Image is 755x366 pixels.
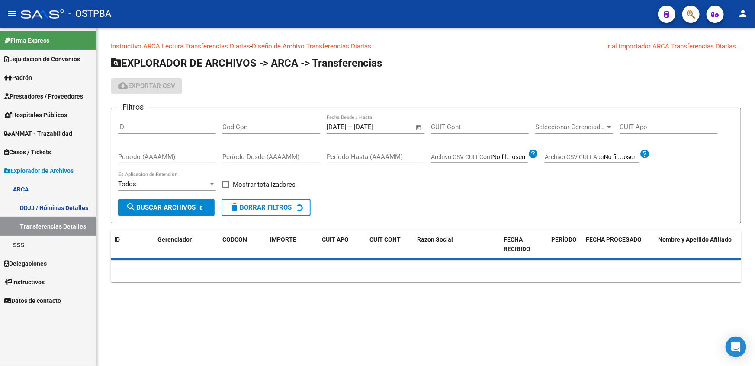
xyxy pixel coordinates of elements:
h3: Filtros [118,101,148,113]
span: Datos de contacto [4,296,61,306]
span: Archivo CSV CUIT Apo [545,153,604,160]
mat-icon: cloud_download [118,80,128,91]
mat-icon: person [738,8,748,19]
datatable-header-cell: IMPORTE [267,230,318,259]
datatable-header-cell: Gerenciador [154,230,219,259]
datatable-header-cell: CUIT APO [318,230,366,259]
datatable-header-cell: Nombre y Apellido Afiliado [655,230,741,259]
div: Open Intercom Messenger [726,337,746,357]
span: Prestadores / Proveedores [4,92,83,101]
button: Open calendar [414,123,424,133]
span: FECHA RECIBIDO [504,236,530,253]
button: Exportar CSV [111,78,182,94]
span: Exportar CSV [118,82,175,90]
datatable-header-cell: CUIT CONT [366,230,414,259]
datatable-header-cell: CODCON [219,230,249,259]
datatable-header-cell: ID [111,230,154,259]
datatable-header-cell: FECHA PROCESADO [582,230,655,259]
datatable-header-cell: FECHA RECIBIDO [500,230,548,259]
mat-icon: menu [7,8,17,19]
mat-icon: help [639,149,650,159]
span: Casos / Tickets [4,147,51,157]
input: Archivo CSV CUIT Cont [492,153,528,161]
span: Razon Social [417,236,453,243]
mat-icon: help [528,149,538,159]
span: Mostrar totalizadores [233,179,296,190]
span: Seleccionar Gerenciador [535,123,605,131]
span: Gerenciador [157,236,192,243]
p: - [111,41,741,51]
div: Ir al importador ARCA Transferencias Diarias... [606,41,741,51]
span: Borrar Filtros [229,204,292,211]
span: Delegaciones [4,259,47,268]
span: Buscar Archivos [126,204,196,211]
span: Firma Express [4,36,49,45]
span: Liquidación de Convenios [4,54,80,64]
span: Nombre y Apellido Afiliado [658,236,732,243]
datatable-header-cell: Razon Social [414,230,500,259]
span: IMPORTE [270,236,296,243]
span: – [348,123,352,131]
input: Archivo CSV CUIT Apo [604,153,639,161]
span: Archivo CSV CUIT Cont [431,153,492,160]
span: Todos [118,180,136,188]
span: PERÍODO [551,236,577,243]
span: FECHA PROCESADO [586,236,642,243]
span: Padrón [4,73,32,83]
span: Explorador de Archivos [4,166,74,175]
input: Start date [327,123,346,131]
datatable-header-cell: PERÍODO [548,230,582,259]
span: - OSTPBA [68,4,111,23]
span: CUIT CONT [369,236,401,243]
a: Instructivo ARCA Lectura Transferencias Diarias [111,42,250,50]
span: Hospitales Públicos [4,110,67,120]
button: Buscar Archivos [118,199,215,216]
a: Diseño de Archivo Transferencias Diarias [252,42,371,50]
span: CODCON [222,236,247,243]
input: End date [354,123,396,131]
mat-icon: delete [229,202,240,212]
span: ID [114,236,120,243]
mat-icon: search [126,202,136,212]
span: Instructivos [4,277,45,287]
span: ANMAT - Trazabilidad [4,129,72,138]
button: Borrar Filtros [222,199,311,216]
span: CUIT APO [322,236,349,243]
span: EXPLORADOR DE ARCHIVOS -> ARCA -> Transferencias [111,57,382,69]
